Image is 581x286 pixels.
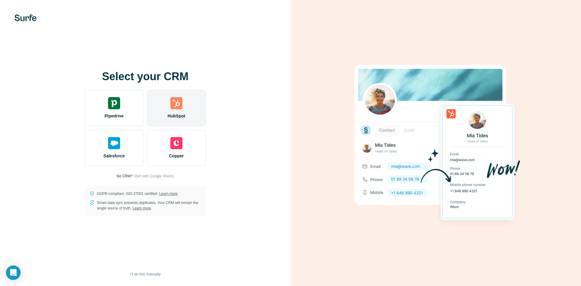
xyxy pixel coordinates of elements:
p: No CRM? [117,173,133,179]
span: HubSpot [168,113,185,119]
button: I’ll do this manually [126,270,165,279]
img: salesforce's logo [108,137,120,149]
a: Learn more [133,206,151,210]
a: Learn more [159,192,178,196]
button: Start with Google Sheets [134,173,174,179]
h1: Select your CRM [85,71,206,83]
span: Salesforce [103,153,125,159]
img: Surfe's logo [15,15,37,21]
img: pipedrive's logo [108,97,120,109]
img: hubspot's logo [170,97,182,109]
div: Open Intercom Messenger [6,265,21,280]
span: I’ll do this manually [130,271,160,277]
p: Smart data sync prevents duplicates. Your CRM will remain the single source of truth. [97,200,201,211]
img: copper's logo [170,137,182,149]
span: Pipedrive [104,113,123,119]
img: HUBSPOT image [351,55,520,231]
p: GDPR compliant. ISO-27001 certified. [97,191,178,196]
span: Copper [169,153,184,159]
